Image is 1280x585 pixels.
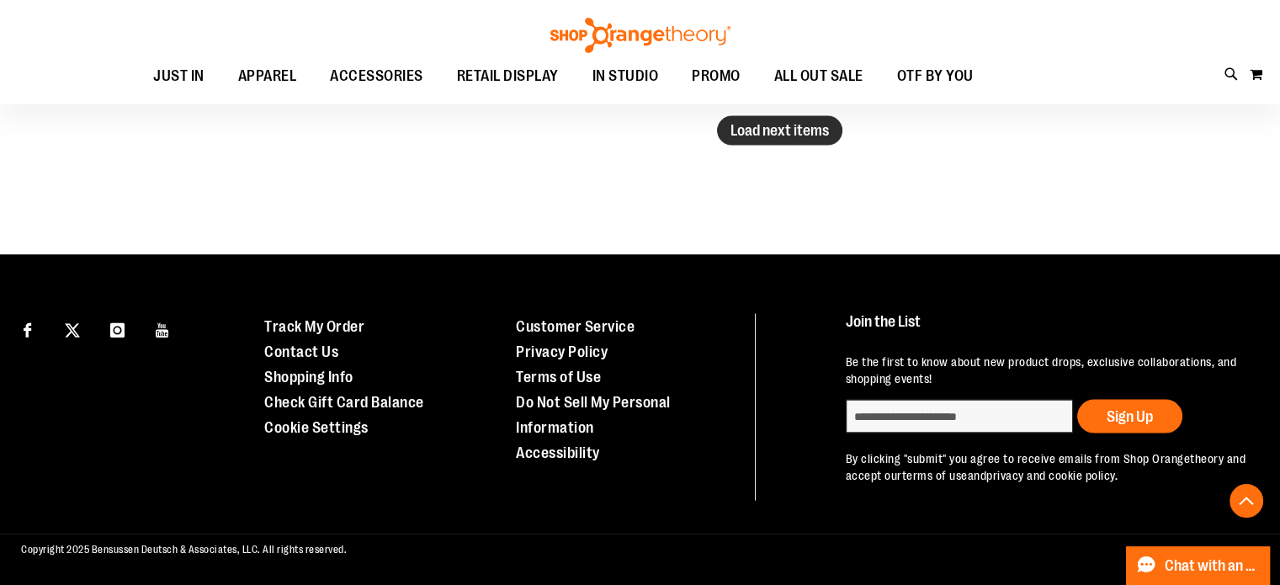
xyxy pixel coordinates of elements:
h4: Join the List [846,313,1247,344]
input: enter email [846,399,1073,433]
a: Customer Service [516,317,635,334]
span: Copyright 2025 Bensussen Deutsch & Associates, LLC. All rights reserved. [21,543,347,555]
a: Check Gift Card Balance [264,393,424,410]
span: ACCESSORIES [330,57,423,95]
img: Twitter [65,322,80,338]
button: Sign Up [1077,399,1182,433]
a: Privacy Policy [516,343,608,359]
span: ALL OUT SALE [774,57,863,95]
span: IN STUDIO [592,57,659,95]
a: terms of use [902,468,968,481]
a: Terms of Use [516,368,601,385]
a: Shopping Info [264,368,353,385]
span: PROMO [692,57,741,95]
span: OTF BY YOU [897,57,974,95]
a: Cookie Settings [264,418,369,435]
button: Chat with an Expert [1126,546,1271,585]
span: JUST IN [153,57,204,95]
a: Contact Us [264,343,338,359]
a: Visit our Youtube page [148,313,178,343]
span: Sign Up [1107,407,1153,424]
a: Visit our Instagram page [103,313,132,343]
p: By clicking "submit" you agree to receive emails from Shop Orangetheory and accept our and [846,449,1247,483]
a: privacy and cookie policy. [986,468,1118,481]
span: Load next items [730,121,829,138]
a: Track My Order [264,317,364,334]
a: Do Not Sell My Personal Information [516,393,671,435]
span: RETAIL DISPLAY [457,57,559,95]
button: Back To Top [1230,484,1263,518]
span: Chat with an Expert [1165,558,1260,574]
button: Load next items [717,115,842,145]
img: Shop Orangetheory [548,18,733,53]
a: Visit our X page [58,313,88,343]
span: APPAREL [238,57,297,95]
p: Be the first to know about new product drops, exclusive collaborations, and shopping events! [846,353,1247,386]
a: Visit our Facebook page [13,313,42,343]
a: Accessibility [516,444,600,460]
